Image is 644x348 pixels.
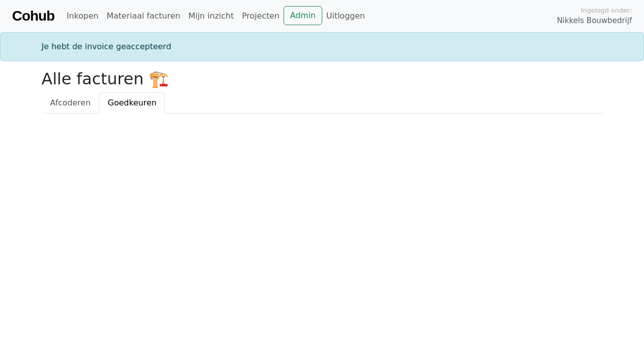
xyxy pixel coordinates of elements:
[103,6,185,26] a: Materiaal facturen
[99,92,165,113] a: Goedkeuren
[185,6,238,26] a: Mijn inzicht
[238,6,284,26] a: Projecten
[12,4,54,28] a: Cohub
[36,41,609,53] div: Je hebt de invoice geaccepteerd
[42,69,603,88] h2: Alle facturen 🏗️
[284,6,322,25] a: Admin
[108,98,156,107] span: Goedkeuren
[42,92,100,113] a: Afcoderen
[581,6,632,15] span: Ingelogd onder:
[50,98,91,107] span: Afcoderen
[322,6,369,26] a: Uitloggen
[62,6,102,26] a: Inkopen
[557,15,632,27] span: Nikkels Bouwbedrijf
